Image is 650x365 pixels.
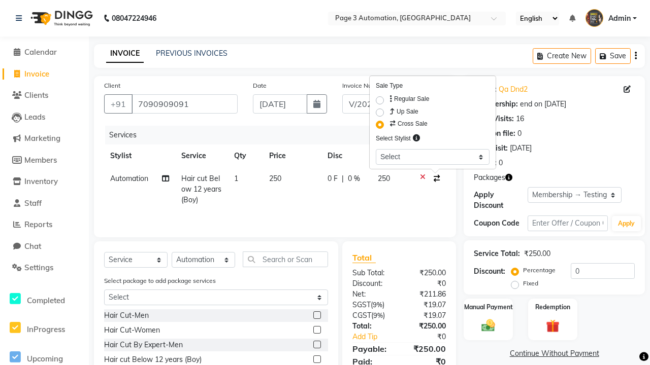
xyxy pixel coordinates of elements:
span: 1 [234,174,238,183]
img: _cash.svg [477,318,499,333]
span: Completed [27,296,65,305]
th: Price [263,144,321,167]
button: Create New [533,48,591,64]
div: Sub Total: [345,268,399,278]
div: Hair Cut-Women [104,325,160,336]
div: 0 [517,128,522,139]
span: CGST [352,311,371,320]
div: ₹0 [408,332,453,342]
a: Leads [3,112,86,123]
label: Fixed [523,279,538,288]
div: [DATE] [510,143,532,154]
div: Coupon Code [474,218,528,229]
label: Client [104,81,120,90]
div: ₹250.00 [399,343,453,355]
label: Sale Type [376,81,403,90]
input: Search or Scan [243,251,328,267]
div: Net: [345,289,399,300]
div: Discount: [474,266,505,277]
div: end on [DATE] [520,99,566,109]
button: Save [595,48,631,64]
a: Continue Without Payment [466,348,643,359]
span: 250 [269,174,281,183]
b: 08047224946 [112,4,156,32]
label: Up Sale [388,106,418,117]
a: PREVIOUS INVOICES [156,49,227,58]
a: Staff [3,198,86,209]
div: Service Total: [474,248,520,259]
label: Regular Sale [388,94,429,103]
span: Leads [24,112,45,122]
span: InProgress [27,324,65,334]
img: _gift.svg [542,318,563,334]
div: ₹19.07 [399,310,453,321]
span: Calendar [24,47,57,57]
a: Settings [3,262,86,274]
div: Payable: [345,343,399,355]
div: Hair Cut-Men [104,310,149,321]
div: ₹250.00 [524,248,550,259]
a: Clients [3,90,86,101]
span: Packages [474,172,505,183]
span: Clients [24,90,48,100]
button: Apply [612,216,641,231]
input: Enter Offer / Coupon Code [528,215,608,231]
span: Upcoming [27,354,63,363]
a: Marketing [3,133,86,144]
span: | [342,173,344,184]
span: Admin [608,13,631,24]
img: Admin [586,9,603,27]
th: Stylist [104,144,175,167]
span: 9% [373,301,382,309]
img: logo [26,4,95,32]
span: Reports [24,220,52,229]
span: SGST [352,300,371,309]
a: Add Tip [345,332,408,342]
div: Membership: [474,99,518,109]
div: ₹19.07 [399,300,453,310]
a: Calendar [3,47,86,58]
a: Reports [3,219,86,231]
div: ( ) [345,310,399,321]
a: Invoice [3,68,86,80]
th: Qty [228,144,263,167]
label: Select Stylist [376,134,411,143]
label: Manual Payment [464,303,513,312]
span: 0 F [328,173,338,184]
div: 0 [499,158,503,168]
label: Cross Sale [388,119,428,129]
div: ₹250.00 [399,321,453,332]
div: ₹211.86 [399,289,453,300]
span: Total [352,252,376,263]
div: Hair Cut By Expert-Men [104,340,183,350]
span: Settings [24,263,53,272]
a: Members [3,155,86,166]
span: 0 % [348,173,360,184]
div: Hair cut Below 12 years (Boy) [104,354,202,365]
div: ₹0 [399,278,453,289]
div: Services [105,126,453,144]
div: ( ) [345,300,399,310]
label: Redemption [535,303,570,312]
span: Inventory [24,176,58,186]
div: Discount: [345,278,399,289]
div: Apply Discount [474,190,528,211]
th: Service [175,144,228,167]
span: 9% [373,311,383,319]
span: Marketing [24,133,60,143]
span: Invoice [24,69,49,79]
span: Members [24,155,57,165]
span: Chat [24,241,41,251]
span: Staff [24,198,42,208]
a: INVOICE [106,45,144,63]
div: Total: [345,321,399,332]
label: Percentage [523,266,556,275]
th: Disc [321,144,372,167]
a: Inventory [3,176,86,188]
span: Automation [110,174,148,183]
div: ₹250.00 [399,268,453,278]
a: Chat [3,241,86,252]
a: Qa Dnd2 [499,84,528,95]
input: Search by Name/Mobile/Email/Code [132,94,238,114]
div: 16 [516,114,524,124]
